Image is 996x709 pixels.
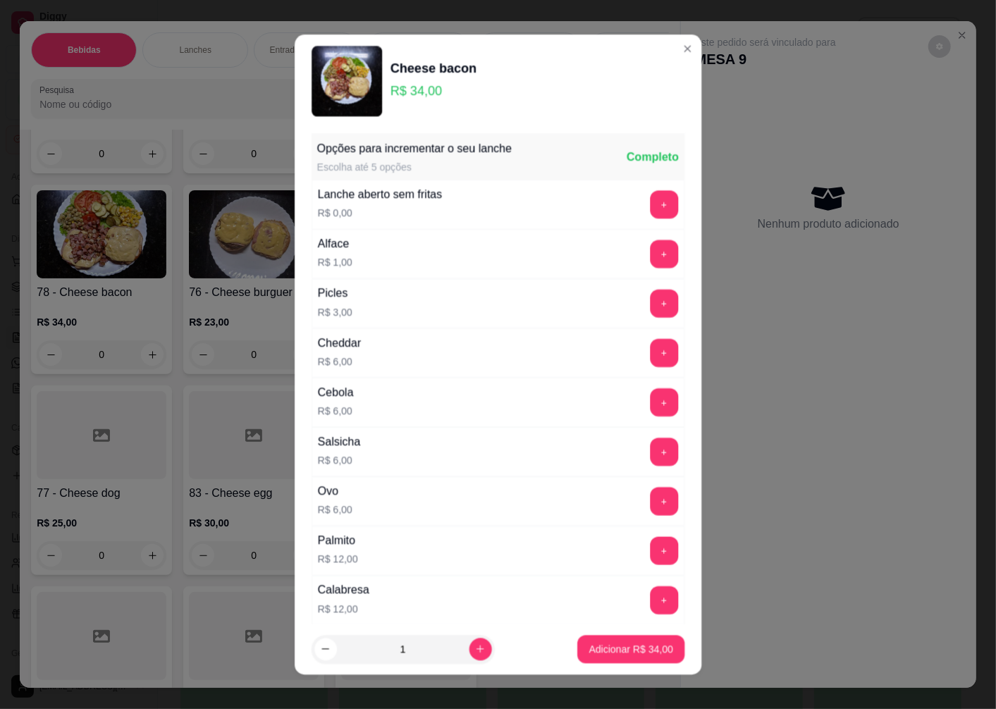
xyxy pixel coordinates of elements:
button: add [650,191,678,219]
button: Close [676,37,699,60]
button: add [650,438,678,467]
button: add [650,537,678,565]
div: Opções para incrementar o seu lanche [317,141,512,158]
p: Adicionar R$ 34,00 [589,642,673,656]
p: R$ 6,00 [318,454,361,468]
p: R$ 12,00 [318,602,369,616]
img: product-image [312,46,382,116]
div: Picles [318,285,352,302]
button: add [650,240,678,269]
div: Alface [318,236,352,253]
p: R$ 6,00 [318,503,352,517]
p: R$ 1,00 [318,256,352,270]
div: Ovo [318,483,352,500]
div: Cebola [318,384,354,401]
div: Escolha até 5 opções [317,161,512,175]
button: Adicionar R$ 34,00 [578,635,684,663]
button: add [650,586,678,615]
p: R$ 0,00 [318,206,443,221]
p: R$ 34,00 [391,81,477,101]
button: increase-product-quantity [469,638,491,660]
button: add [650,290,678,318]
div: Salsicha [318,434,361,451]
button: add [650,488,678,516]
button: add [650,388,678,417]
div: Cheddar [318,335,362,352]
button: add [650,339,678,367]
div: Lanche aberto sem fritas [318,187,443,204]
p: R$ 3,00 [318,305,352,319]
div: Palmito [318,533,358,550]
p: R$ 12,00 [318,553,358,567]
p: R$ 6,00 [318,404,354,418]
p: R$ 6,00 [318,354,362,369]
button: decrease-product-quantity [314,638,337,660]
div: Cheese bacon [391,58,477,78]
div: Calabresa [318,582,369,599]
div: Completo [627,149,679,166]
